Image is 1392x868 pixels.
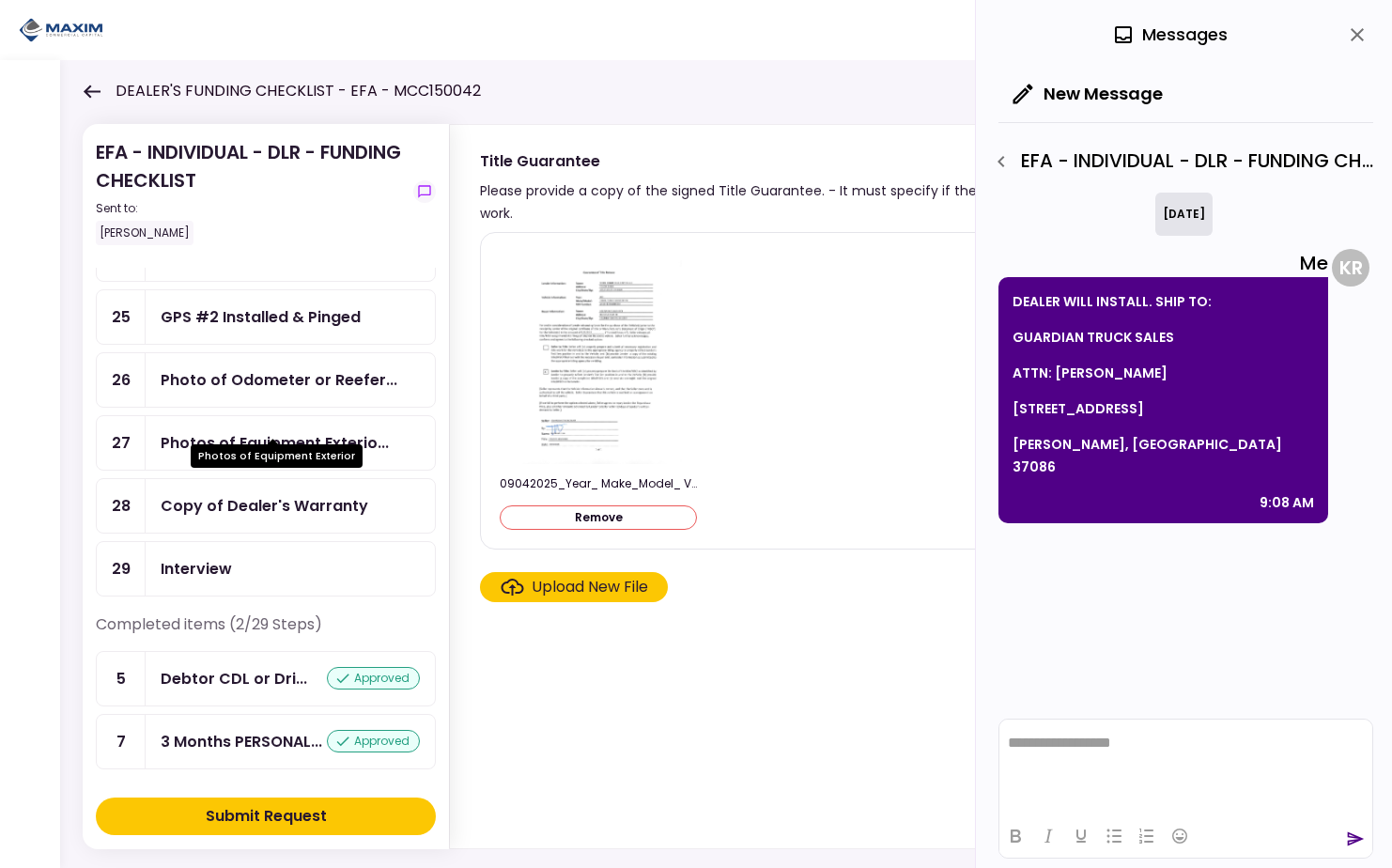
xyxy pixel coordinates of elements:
div: Please provide a copy of the signed Title Guarantee. - It must specify if the vendor or Maxim wil... [480,179,1204,225]
div: Me [998,249,1328,277]
div: K R [1332,249,1369,287]
button: Bullet list [1098,823,1130,849]
a: 25GPS #2 Installed & Pinged [96,289,436,345]
span: Click here to upload the required document [480,572,668,602]
div: Title GuaranteePlease provide a copy of the signed Title Guarantee. - It must specify if the vend... [449,124,1354,849]
div: Interview [161,557,232,581]
button: send [1346,829,1365,848]
a: 5Debtor CDL or Driver Licenseapproved [96,651,436,706]
div: 27 [97,416,146,470]
div: Photo of Odometer or Reefer hours [161,368,397,392]
button: Underline [1065,823,1097,849]
div: 3 Months PERSONAL Bank Statements [161,730,322,753]
button: Submit Request [96,798,436,835]
button: Emojis [1164,823,1196,849]
div: 28 [97,479,146,533]
div: Messages [1112,21,1228,49]
button: show-messages [413,180,436,203]
div: Title Guarantee [480,149,1204,173]
div: 7 [97,715,146,768]
div: approved [327,667,420,690]
div: 26 [97,353,146,407]
div: Upload New File [532,576,648,598]
a: 28Copy of Dealer's Warranty [96,478,436,534]
div: 5 [97,652,146,705]
div: approved [327,730,420,752]
p: ATTN: [PERSON_NAME] [1013,362,1314,384]
div: 09042025_Year_ Make_Model_ VIN Number_.pdf [500,475,697,492]
button: close [1341,19,1373,51]
p: DEALER WILL INSTALL. SHIP TO: [1013,290,1314,313]
div: 25 [97,290,146,344]
div: [DATE] [1155,193,1213,236]
button: Numbered list [1131,823,1163,849]
div: GPS #2 Installed & Pinged [161,305,361,329]
div: Copy of Dealer's Warranty [161,494,368,518]
button: Bold [999,823,1031,849]
div: Sent to: [96,200,406,217]
button: Italic [1032,823,1064,849]
p: [PERSON_NAME], [GEOGRAPHIC_DATA] 37086 [1013,433,1314,478]
img: Partner icon [19,16,103,44]
div: [PERSON_NAME] [96,221,193,245]
iframe: Rich Text Area [999,720,1372,814]
div: Debtor CDL or Driver License [161,667,307,690]
div: EFA - INDIVIDUAL - DLR - FUNDING CHECKLIST - GPS Units Ordered [985,146,1373,178]
button: Remove [500,505,697,530]
div: Photos of Equipment Exterior [161,431,389,455]
h1: DEALER'S FUNDING CHECKLIST - EFA - MCC150042 [116,80,481,102]
div: Submit Request [206,805,327,828]
p: [STREET_ADDRESS] [1013,397,1314,420]
p: GUARDIAN TRUCK SALES [1013,326,1314,349]
a: 26Photo of Odometer or Reefer hours [96,352,436,408]
a: 27Photos of Equipment Exterior [96,415,436,471]
div: 9:08 AM [1260,491,1314,514]
div: Completed items (2/29 Steps) [96,613,436,651]
div: EFA - INDIVIDUAL - DLR - FUNDING CHECKLIST [96,138,406,245]
div: Photos of Equipment Exterior [191,444,363,468]
a: 29Interview [96,541,436,597]
button: New Message [998,70,1178,118]
a: 73 Months PERSONAL Bank Statementsapproved [96,714,436,769]
div: 29 [97,542,146,596]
